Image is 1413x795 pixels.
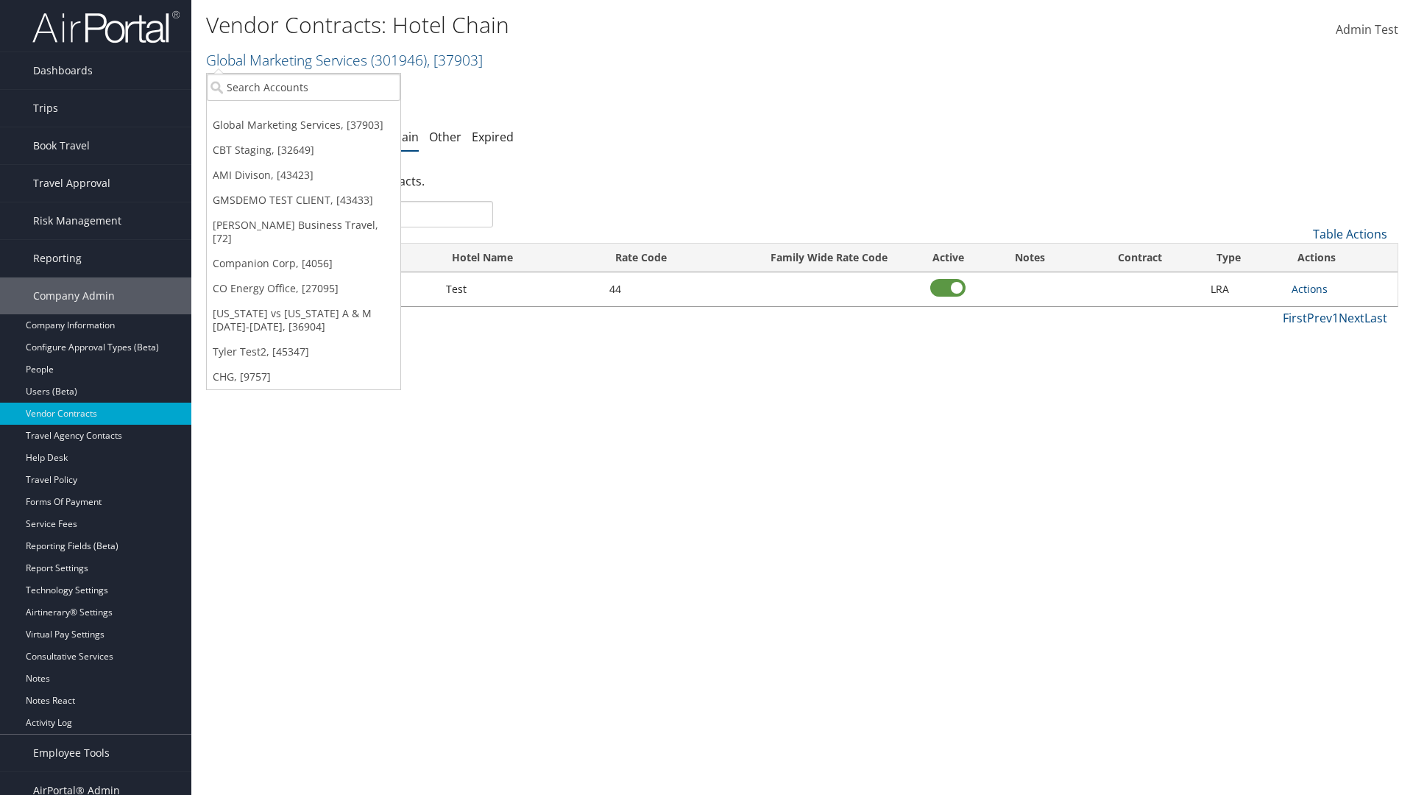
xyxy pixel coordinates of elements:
[427,50,483,70] span: , [ 37903 ]
[1077,244,1203,272] th: Contract: activate to sort column ascending
[1336,7,1398,53] a: Admin Test
[472,129,514,145] a: Expired
[33,202,121,239] span: Risk Management
[206,161,1398,201] div: There are contracts.
[1364,310,1387,326] a: Last
[33,735,110,771] span: Employee Tools
[32,10,180,44] img: airportal-logo.png
[602,244,745,272] th: Rate Code: activate to sort column ascending
[744,244,913,272] th: Family Wide Rate Code: activate to sort column ascending
[33,90,58,127] span: Trips
[439,272,602,306] td: Test
[371,50,427,70] span: ( 301946 )
[982,244,1077,272] th: Notes: activate to sort column ascending
[207,251,400,276] a: Companion Corp, [4056]
[207,301,400,339] a: [US_STATE] vs [US_STATE] A & M [DATE]-[DATE], [36904]
[33,278,115,314] span: Company Admin
[1332,310,1339,326] a: 1
[207,364,400,389] a: CHG, [9757]
[1313,226,1387,242] a: Table Actions
[33,127,90,164] span: Book Travel
[207,138,400,163] a: CBT Staging, [32649]
[429,129,461,145] a: Other
[1307,310,1332,326] a: Prev
[33,165,110,202] span: Travel Approval
[1339,310,1364,326] a: Next
[602,272,745,306] td: 44
[206,50,483,70] a: Global Marketing Services
[1203,272,1285,306] td: LRA
[207,113,400,138] a: Global Marketing Services, [37903]
[207,74,400,101] input: Search Accounts
[207,163,400,188] a: AMI Divison, [43423]
[439,244,602,272] th: Hotel Name: activate to sort column ascending
[914,244,982,272] th: Active: activate to sort column ascending
[207,188,400,213] a: GMSDEMO TEST CLIENT, [43433]
[1284,244,1398,272] th: Actions
[33,240,82,277] span: Reporting
[1292,282,1328,296] a: Actions
[1283,310,1307,326] a: First
[207,276,400,301] a: CO Energy Office, [27095]
[33,52,93,89] span: Dashboards
[206,10,1001,40] h1: Vendor Contracts: Hotel Chain
[1336,21,1398,38] span: Admin Test
[207,213,400,251] a: [PERSON_NAME] Business Travel, [72]
[207,339,400,364] a: Tyler Test2, [45347]
[1203,244,1285,272] th: Type: activate to sort column ascending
